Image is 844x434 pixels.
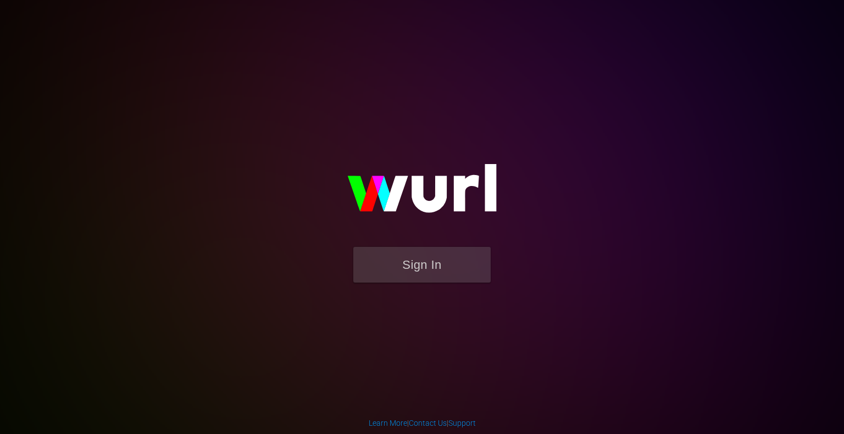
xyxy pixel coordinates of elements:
[369,419,407,427] a: Learn More
[312,140,532,247] img: wurl-logo-on-black-223613ac3d8ba8fe6dc639794a292ebdb59501304c7dfd60c99c58986ef67473.svg
[369,418,476,429] div: | |
[448,419,476,427] a: Support
[353,247,491,283] button: Sign In
[409,419,447,427] a: Contact Us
